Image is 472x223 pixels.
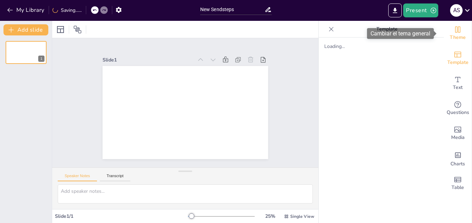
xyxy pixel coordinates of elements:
div: Add ready made slides [444,46,472,71]
div: Add a table [444,171,472,196]
div: Slide 1 / 1 [55,213,188,220]
span: Charts [450,160,465,168]
span: Media [451,134,465,141]
div: Change the overall theme [444,21,472,46]
div: 25 % [262,213,278,220]
div: a s [450,4,463,17]
button: Transcript [100,174,131,181]
div: 1 [38,56,44,62]
div: Loading... [324,43,438,50]
div: Get real-time input from your audience [444,96,472,121]
div: Add charts and graphs [444,146,472,171]
button: Add slide [3,24,48,35]
button: a s [450,3,463,17]
span: Template [447,59,469,66]
input: Insert title [200,5,265,15]
span: Theme [450,34,466,41]
button: My Library [5,5,47,16]
p: Template [337,21,437,38]
div: 1 [6,41,47,64]
button: Export to PowerPoint [388,3,402,17]
div: Slide 1 [207,12,232,102]
div: Add text boxes [444,71,472,96]
span: Position [73,25,82,34]
font: Cambiar el tema general [371,30,430,37]
div: Layout [55,24,66,35]
span: Single View [290,214,314,219]
div: Saving...... [52,7,82,14]
button: Present [403,3,438,17]
span: Text [453,84,463,91]
div: Add images, graphics, shapes or video [444,121,472,146]
button: Speaker Notes [58,174,97,181]
span: Table [451,184,464,191]
span: Questions [447,109,469,116]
